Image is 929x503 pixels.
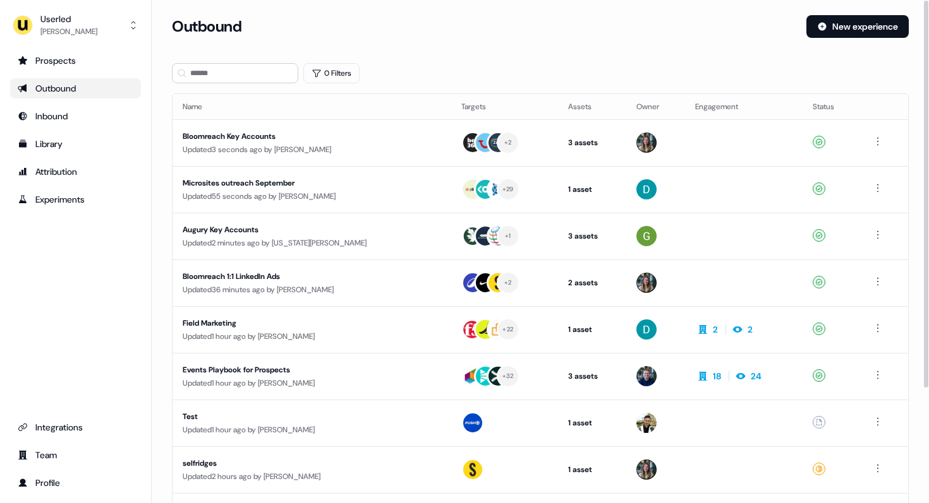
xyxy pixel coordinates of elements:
[568,323,616,336] div: 1 asset
[502,324,513,335] div: + 22
[183,364,415,376] div: Events Playbook for Prospects
[183,223,415,236] div: Augury Key Accounts
[568,183,616,196] div: 1 asset
[636,319,657,340] img: David
[18,449,133,461] div: Team
[713,323,718,336] div: 2
[568,276,616,289] div: 2 assets
[18,476,133,489] div: Profile
[303,63,360,83] button: 0 Filters
[18,54,133,67] div: Prospects
[568,417,616,429] div: 1 asset
[18,421,133,434] div: Integrations
[183,237,441,249] div: Updated 2 minutes ago by [US_STATE][PERSON_NAME]
[183,177,415,189] div: Microsites outreach September
[183,270,415,283] div: Bloomreach 1:1 LinkedIn Ads
[451,94,558,119] th: Targets
[18,82,133,95] div: Outbound
[10,106,141,126] a: Go to Inbound
[10,189,141,210] a: Go to experiments
[806,15,909,38] button: New experience
[636,273,657,293] img: Charlotte
[636,459,657,480] img: Charlotte
[183,330,441,343] div: Updated 1 hour ago by [PERSON_NAME]
[636,413,657,433] img: Zsolt
[505,230,511,242] div: + 1
[748,323,753,336] div: 2
[183,423,441,436] div: Updated 1 hour ago by [PERSON_NAME]
[10,50,141,71] a: Go to prospects
[10,473,141,493] a: Go to profile
[626,94,685,119] th: Owner
[18,110,133,122] div: Inbound
[183,283,441,296] div: Updated 36 minutes ago by [PERSON_NAME]
[502,184,514,195] div: + 29
[713,370,721,382] div: 18
[636,226,657,246] img: Georgia
[10,417,141,437] a: Go to integrations
[502,370,514,382] div: + 32
[183,130,415,143] div: Bloomreach Key Accounts
[40,25,97,38] div: [PERSON_NAME]
[568,230,616,242] div: 3 assets
[18,193,133,206] div: Experiments
[18,138,133,150] div: Library
[504,277,512,288] div: + 2
[183,377,441,389] div: Updated 1 hour ago by [PERSON_NAME]
[10,78,141,98] a: Go to outbound experience
[10,445,141,465] a: Go to team
[568,463,616,476] div: 1 asset
[10,162,141,182] a: Go to attribution
[803,94,859,119] th: Status
[172,17,241,36] h3: Outbound
[751,370,762,382] div: 24
[636,366,657,386] img: James
[568,370,616,382] div: 3 assets
[636,133,657,153] img: Charlotte
[183,143,441,156] div: Updated 3 seconds ago by [PERSON_NAME]
[18,165,133,178] div: Attribution
[685,94,803,119] th: Engagement
[183,410,415,423] div: Test
[636,179,657,199] img: David
[40,13,97,25] div: Userled
[504,137,512,148] div: + 2
[183,190,441,203] div: Updated 55 seconds ago by [PERSON_NAME]
[10,10,141,40] button: Userled[PERSON_NAME]
[173,94,451,119] th: Name
[183,457,415,470] div: selfridges
[558,94,626,119] th: Assets
[568,136,616,149] div: 3 assets
[183,470,441,483] div: Updated 2 hours ago by [PERSON_NAME]
[183,317,415,329] div: Field Marketing
[10,134,141,154] a: Go to templates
